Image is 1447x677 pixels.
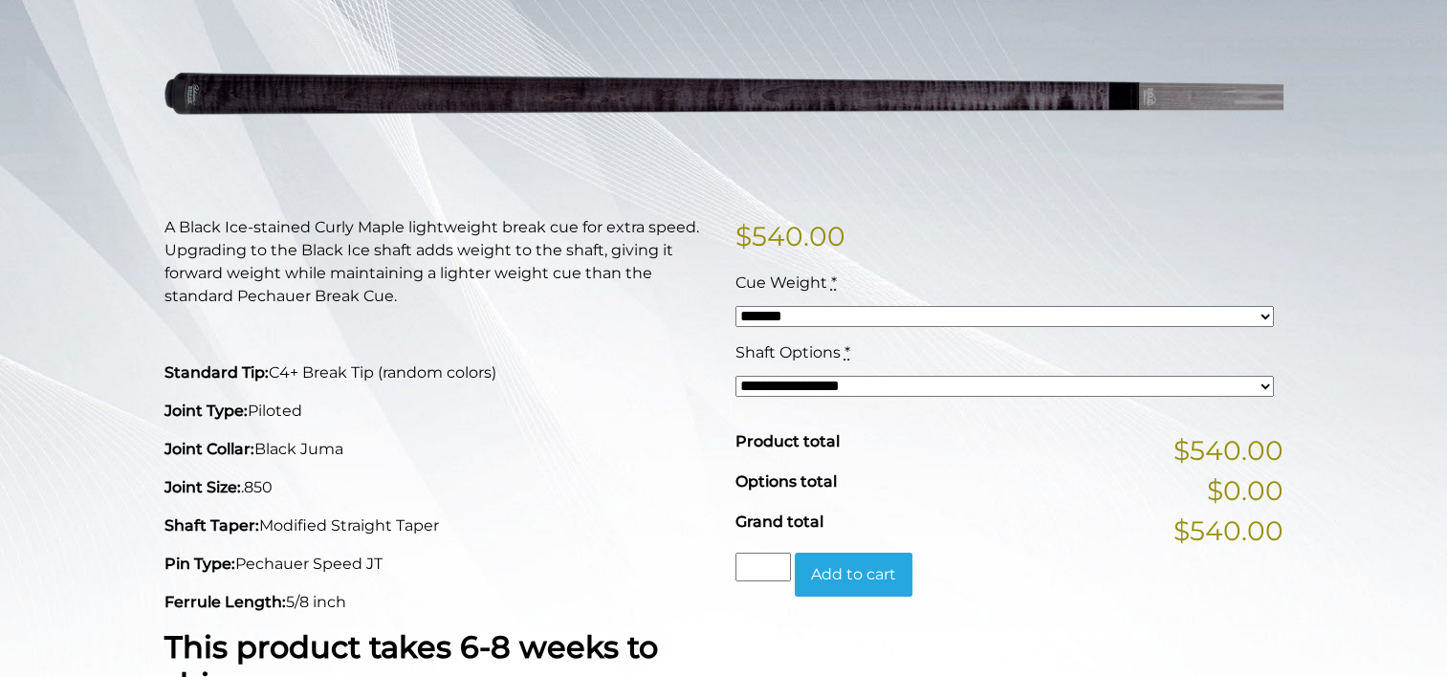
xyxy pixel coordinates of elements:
span: Grand total [735,513,823,531]
strong: Joint Type: [164,402,248,420]
p: Black Juma [164,438,713,461]
span: Options total [735,472,837,491]
span: Shaft Options [735,343,841,361]
button: Add to cart [795,553,912,597]
span: $ [735,220,752,252]
abbr: required [844,343,850,361]
p: C4+ Break Tip (random colors) [164,361,713,384]
span: $540.00 [1173,511,1283,551]
span: $0.00 [1207,470,1283,511]
p: A Black Ice-stained Curly Maple lightweight break cue for extra speed. Upgrading to the Black Ice... [164,216,713,308]
strong: Shaft Taper: [164,516,259,535]
strong: Joint Size: [164,478,241,496]
bdi: 540.00 [735,220,845,252]
p: 5/8 inch [164,591,713,614]
input: Product quantity [735,553,791,581]
strong: Joint Collar: [164,440,254,458]
p: .850 [164,476,713,499]
p: Pechauer Speed JT [164,553,713,576]
span: Cue Weight [735,273,827,292]
p: Piloted [164,400,713,423]
span: Product total [735,432,840,450]
strong: Pin Type: [164,555,235,573]
strong: Standard Tip: [164,363,269,382]
abbr: required [831,273,837,292]
strong: Ferrule Length: [164,593,286,611]
p: Modified Straight Taper [164,514,713,537]
span: $540.00 [1173,430,1283,470]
